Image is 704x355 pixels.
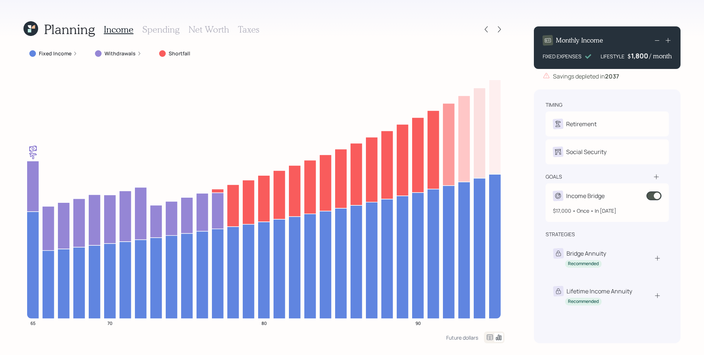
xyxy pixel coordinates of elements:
h3: Net Worth [188,24,229,35]
div: timing [546,101,562,109]
div: $17,000 • Once • In [DATE] [553,207,661,215]
div: Bridge Annuity [566,249,606,258]
h3: Taxes [238,24,259,35]
div: strategies [546,231,575,238]
tspan: 65 [30,320,36,326]
h3: Income [104,24,133,35]
div: Savings depleted in [553,72,619,81]
div: Income Bridge [566,191,605,200]
b: 2037 [605,72,619,80]
tspan: 90 [415,320,421,326]
div: Lifetime Income Annuity [566,287,632,296]
tspan: 80 [261,320,267,326]
h3: Spending [142,24,180,35]
div: 1,800 [631,51,649,60]
div: goals [546,173,562,180]
h4: / month [649,52,672,60]
label: Fixed Income [39,50,71,57]
div: Future dollars [446,334,478,341]
div: Recommended [568,299,599,305]
div: LIFESTYLE [601,52,624,60]
h1: Planning [44,21,95,37]
h4: $ [627,52,631,60]
div: Retirement [566,120,597,128]
h4: Monthly Income [556,36,603,44]
div: Recommended [568,261,599,267]
label: Withdrawals [104,50,136,57]
label: Shortfall [169,50,190,57]
div: Social Security [566,147,606,156]
div: FIXED EXPENSES [543,52,582,60]
tspan: 70 [107,320,113,326]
